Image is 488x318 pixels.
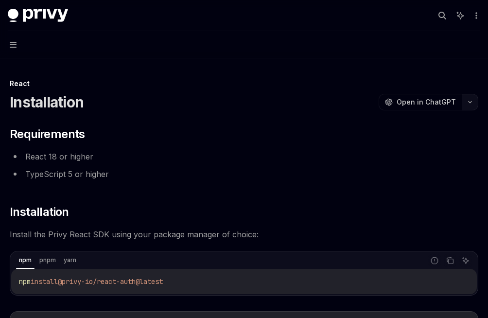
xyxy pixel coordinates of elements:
div: yarn [61,254,79,266]
h1: Installation [10,93,84,111]
span: Open in ChatGPT [397,97,456,107]
img: dark logo [8,9,68,22]
li: TypeScript 5 or higher [10,167,478,181]
span: Installation [10,204,69,220]
button: Copy the contents from the code block [444,254,456,267]
button: More actions [471,9,480,22]
button: Ask AI [459,254,472,267]
div: React [10,79,478,88]
span: @privy-io/react-auth@latest [58,277,163,286]
span: Requirements [10,126,85,142]
div: pnpm [36,254,59,266]
span: npm [19,277,31,286]
span: install [31,277,58,286]
div: npm [16,254,35,266]
button: Report incorrect code [428,254,441,267]
button: Open in ChatGPT [379,94,462,110]
span: Install the Privy React SDK using your package manager of choice: [10,228,478,241]
li: React 18 or higher [10,150,478,163]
